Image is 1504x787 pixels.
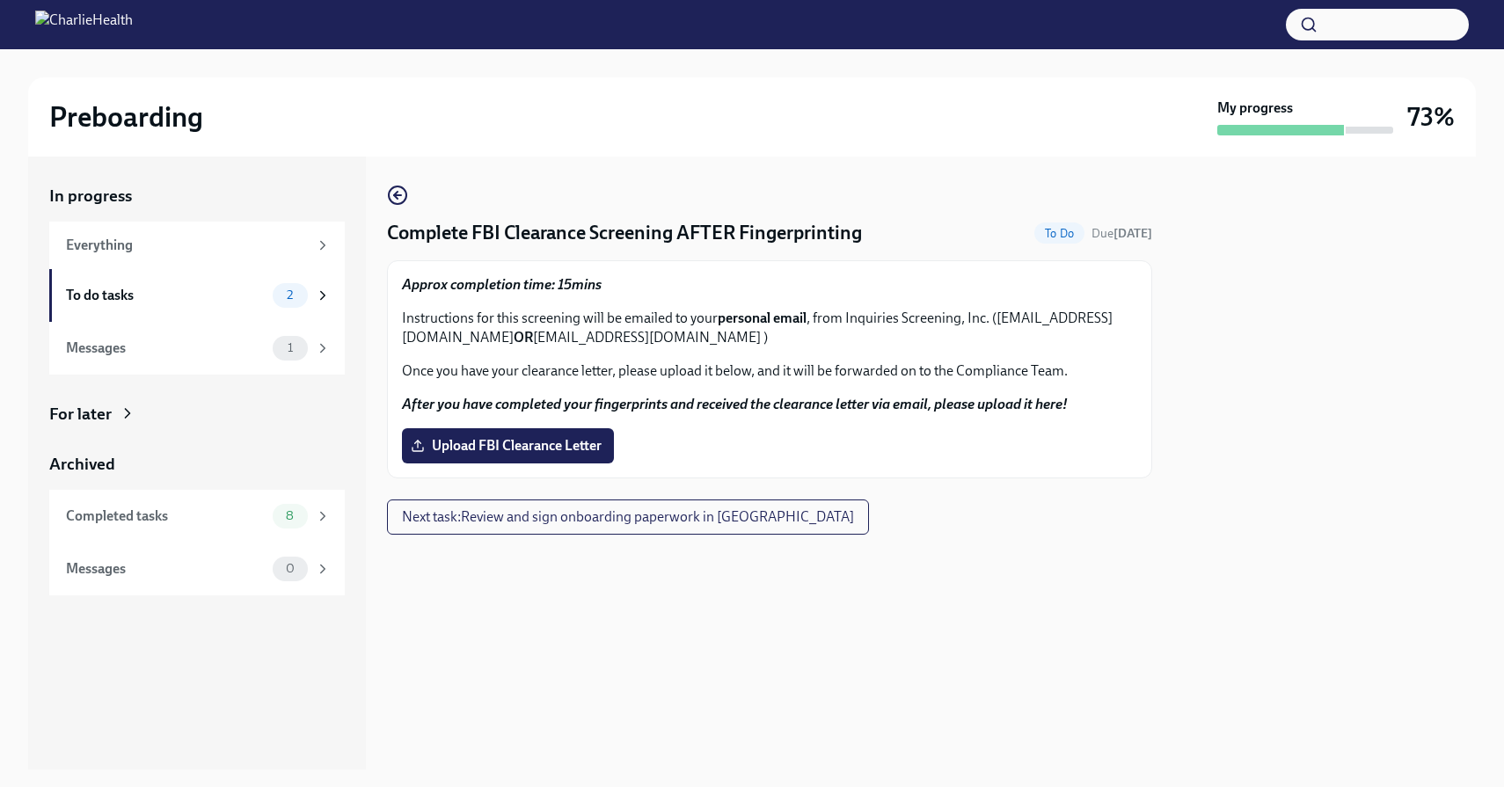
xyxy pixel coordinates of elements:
[49,490,345,543] a: Completed tasks8
[402,309,1137,347] p: Instructions for this screening will be emailed to your , from Inquiries Screening, Inc. ([EMAIL_...
[718,310,807,326] strong: personal email
[402,396,1068,412] strong: After you have completed your fingerprints and received the clearance letter via email, please up...
[49,222,345,269] a: Everything
[1091,225,1152,242] span: September 1st, 2025 06:00
[402,276,602,293] strong: Approx completion time: 15mins
[275,562,305,575] span: 0
[35,11,133,39] img: CharlieHealth
[1217,98,1293,118] strong: My progress
[49,269,345,322] a: To do tasks2
[66,286,266,305] div: To do tasks
[49,185,345,208] a: In progress
[1091,226,1152,241] span: Due
[387,499,869,535] button: Next task:Review and sign onboarding paperwork in [GEOGRAPHIC_DATA]
[66,506,266,526] div: Completed tasks
[1034,227,1084,240] span: To Do
[66,559,266,579] div: Messages
[66,339,266,358] div: Messages
[414,437,602,455] span: Upload FBI Clearance Letter
[402,428,614,463] label: Upload FBI Clearance Letter
[387,220,862,246] h4: Complete FBI Clearance Screening AFTER Fingerprinting
[1113,226,1152,241] strong: [DATE]
[402,508,854,526] span: Next task : Review and sign onboarding paperwork in [GEOGRAPHIC_DATA]
[276,288,303,302] span: 2
[49,99,203,135] h2: Preboarding
[49,322,345,375] a: Messages1
[49,543,345,595] a: Messages0
[49,403,345,426] a: For later
[1407,101,1455,133] h3: 73%
[49,453,345,476] a: Archived
[277,341,303,354] span: 1
[49,403,112,426] div: For later
[402,361,1137,381] p: Once you have your clearance letter, please upload it below, and it will be forwarded on to the C...
[514,329,533,346] strong: OR
[66,236,308,255] div: Everything
[275,509,304,522] span: 8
